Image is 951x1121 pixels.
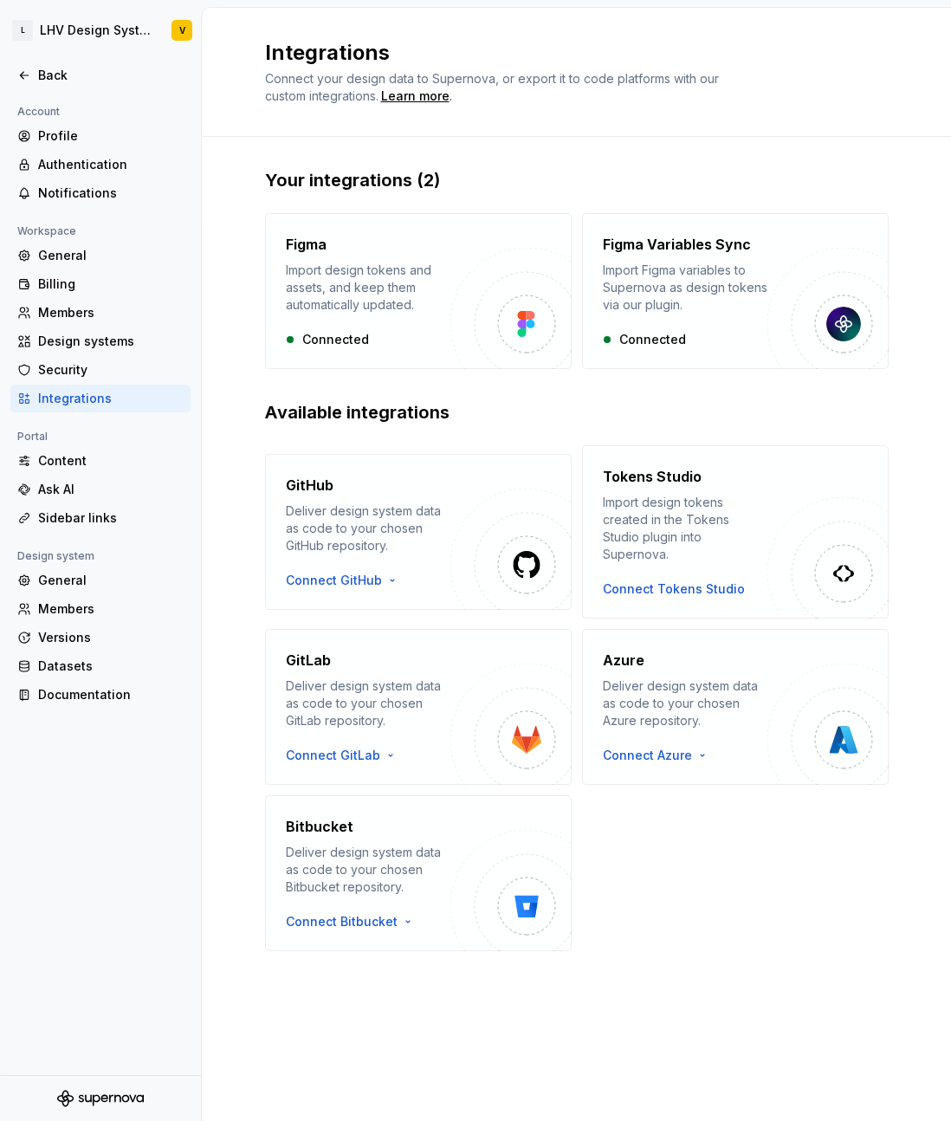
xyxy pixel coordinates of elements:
div: Deliver design system data as code to your chosen Azure repository. [603,677,767,729]
span: Connect GitHub [286,572,382,589]
span: Connect your design data to Supernova, or export it to code platforms with our custom integrations. [265,71,722,103]
button: FigmaImport design tokens and assets, and keep them automatically updated.Connected [265,213,572,369]
div: Documentation [38,686,184,703]
a: Content [10,447,191,475]
div: General [38,572,184,589]
div: Import design tokens created in the Tokens Studio plugin into Supernova. [603,494,767,563]
span: Connect Bitbucket [286,913,398,930]
a: Back [10,62,191,89]
div: Account [10,101,67,122]
a: Integrations [10,385,191,412]
a: Datasets [10,652,191,680]
a: Billing [10,270,191,298]
div: Back [38,67,184,84]
h4: Azure [603,650,644,671]
h2: Available integrations [265,400,889,424]
a: Members [10,595,191,623]
button: Connect Azure [603,747,716,764]
div: Deliver design system data as code to your chosen GitHub repository. [286,502,450,554]
button: LLHV Design SystemV [3,11,197,49]
a: Versions [10,624,191,651]
div: Design system [10,546,101,567]
div: Ask AI [38,481,184,498]
div: Deliver design system data as code to your chosen Bitbucket repository. [286,844,450,896]
div: Deliver design system data as code to your chosen GitLab repository. [286,677,450,729]
button: AzureDeliver design system data as code to your chosen Azure repository.Connect Azure [582,629,889,785]
div: Authentication [38,156,184,173]
a: Ask AI [10,476,191,503]
h4: Figma [286,234,327,255]
div: Profile [38,127,184,145]
button: Tokens StudioImport design tokens created in the Tokens Studio plugin into Supernova.Connect Toke... [582,445,889,619]
span: Connect Azure [603,747,692,764]
h4: Tokens Studio [603,466,702,487]
div: Design systems [38,333,184,350]
button: Connect Bitbucket [286,913,422,930]
a: Notifications [10,179,191,207]
span: Connect GitLab [286,747,380,764]
div: Content [38,452,184,470]
div: Workspace [10,221,83,242]
a: Sidebar links [10,504,191,532]
button: GitLabDeliver design system data as code to your chosen GitLab repository.Connect GitLab [265,629,572,785]
h4: Figma Variables Sync [603,234,751,255]
div: Members [38,600,184,618]
svg: Supernova Logo [57,1090,144,1107]
a: General [10,567,191,594]
div: Notifications [38,185,184,202]
button: BitbucketDeliver design system data as code to your chosen Bitbucket repository.Connect Bitbucket [265,795,572,951]
div: Integrations [38,390,184,407]
button: GitHubDeliver design system data as code to your chosen GitHub repository.Connect GitHub [265,445,572,619]
a: Design systems [10,327,191,355]
div: Import design tokens and assets, and keep them automatically updated. [286,262,450,314]
div: Versions [38,629,184,646]
div: Import Figma variables to Supernova as design tokens via our plugin. [603,262,767,314]
h4: GitHub [286,475,333,496]
div: Datasets [38,658,184,675]
div: L [12,20,33,41]
button: Connect Tokens Studio [603,580,745,598]
div: Portal [10,426,55,447]
h4: GitLab [286,650,331,671]
a: Profile [10,122,191,150]
div: Security [38,361,184,379]
a: Documentation [10,681,191,709]
div: Sidebar links [38,509,184,527]
a: Security [10,356,191,384]
a: General [10,242,191,269]
a: Members [10,299,191,327]
h2: Integrations [265,39,722,67]
div: Members [38,304,184,321]
span: . [378,90,452,103]
h4: Bitbucket [286,816,353,837]
div: General [38,247,184,264]
div: LHV Design System [40,22,151,39]
h2: Your integrations (2) [265,168,889,192]
a: Authentication [10,151,191,178]
a: Learn more [381,87,450,105]
button: Figma Variables SyncImport Figma variables to Supernova as design tokens via our plugin.Connected [582,213,889,369]
button: Connect GitLab [286,747,404,764]
button: Connect GitHub [286,572,406,589]
div: Billing [38,275,184,293]
div: V [179,23,185,37]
